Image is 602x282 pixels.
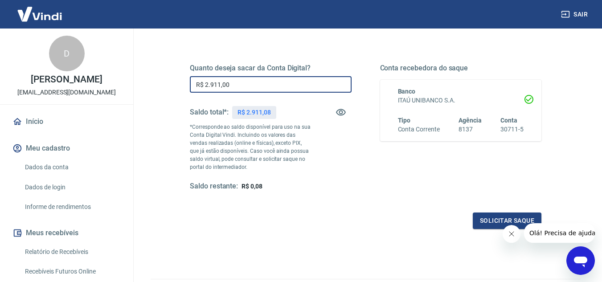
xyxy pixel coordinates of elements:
[459,117,482,124] span: Agência
[380,64,542,73] h5: Conta recebedora do saque
[5,6,75,13] span: Olá! Precisa de ajuda?
[21,262,123,281] a: Recebíveis Futuros Online
[559,6,591,23] button: Sair
[21,243,123,261] a: Relatório de Recebíveis
[21,198,123,216] a: Informe de rendimentos
[398,125,440,134] h6: Conta Corrente
[500,117,517,124] span: Conta
[11,112,123,131] a: Início
[524,223,595,243] iframe: Mensagem da empresa
[21,178,123,196] a: Dados de login
[11,223,123,243] button: Meus recebíveis
[242,183,262,190] span: R$ 0,08
[190,182,238,191] h5: Saldo restante:
[190,123,311,171] p: *Corresponde ao saldo disponível para uso na sua Conta Digital Vindi. Incluindo os valores das ve...
[500,125,524,134] h6: 30711-5
[31,75,102,84] p: [PERSON_NAME]
[398,96,524,105] h6: ITAÚ UNIBANCO S.A.
[49,36,85,71] div: D
[238,108,270,117] p: R$ 2.911,08
[398,117,411,124] span: Tipo
[17,88,116,97] p: [EMAIL_ADDRESS][DOMAIN_NAME]
[190,64,352,73] h5: Quanto deseja sacar da Conta Digital?
[459,125,482,134] h6: 8137
[473,213,541,229] button: Solicitar saque
[11,0,69,28] img: Vindi
[566,246,595,275] iframe: Botão para abrir a janela de mensagens
[398,88,416,95] span: Banco
[11,139,123,158] button: Meu cadastro
[190,108,229,117] h5: Saldo total*:
[503,225,520,243] iframe: Fechar mensagem
[21,158,123,176] a: Dados da conta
